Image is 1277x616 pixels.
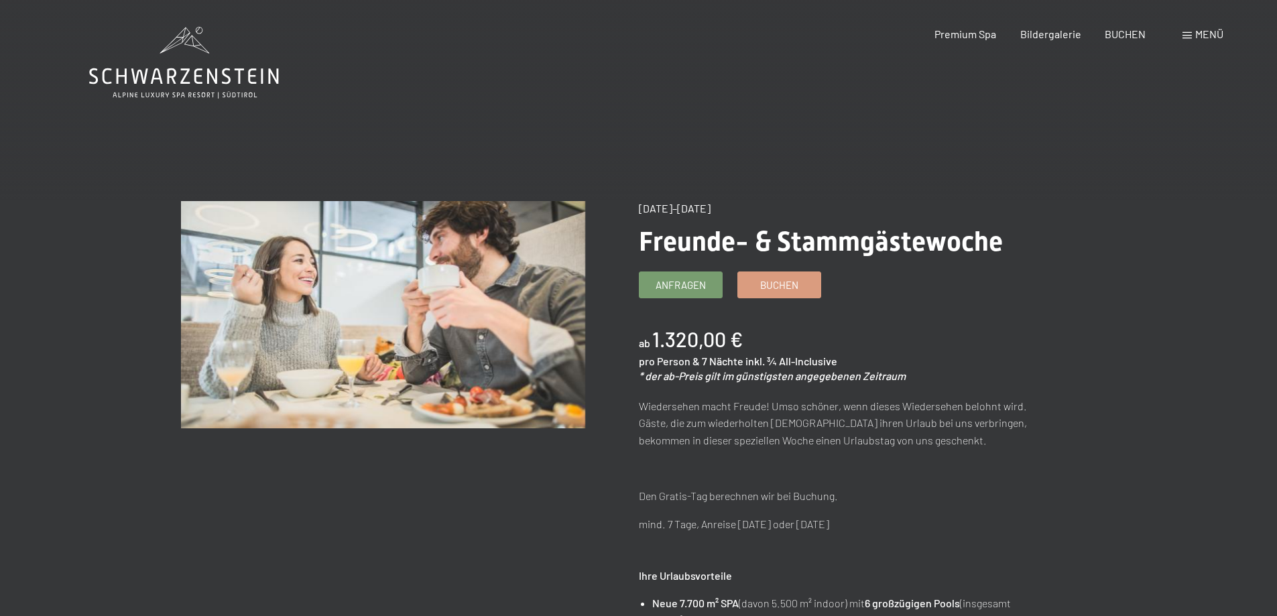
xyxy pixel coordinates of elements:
span: inkl. ¾ All-Inclusive [745,355,837,367]
span: pro Person & [639,355,700,367]
span: [DATE]–[DATE] [639,202,711,214]
p: Den Gratis-Tag berechnen wir bei Buchung. [639,487,1043,505]
span: Menü [1195,27,1223,40]
b: 1.320,00 € [652,327,743,351]
span: ab [639,336,650,349]
span: Freunde- & Stammgästewoche [639,226,1003,257]
strong: 6 großzügigen Pools [865,597,960,609]
strong: Ihre Urlaubsvorteile [639,569,732,582]
span: Buchen [760,278,798,292]
strong: Neue 7.700 m² SPA [652,597,739,609]
a: BUCHEN [1105,27,1146,40]
em: * der ab-Preis gilt im günstigsten angegebenen Zeitraum [639,369,906,382]
span: Anfragen [656,278,706,292]
a: Anfragen [640,272,722,298]
img: Freunde- & Stammgästewoche [181,201,585,428]
p: mind. 7 Tage, Anreise [DATE] oder [DATE] [639,515,1043,533]
span: 7 Nächte [702,355,743,367]
p: Wiedersehen macht Freude! Umso schöner, wenn dieses Wiedersehen belohnt wird. Gäste, die zum wied... [639,397,1043,449]
a: Premium Spa [934,27,996,40]
a: Bildergalerie [1020,27,1081,40]
a: Buchen [738,272,820,298]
